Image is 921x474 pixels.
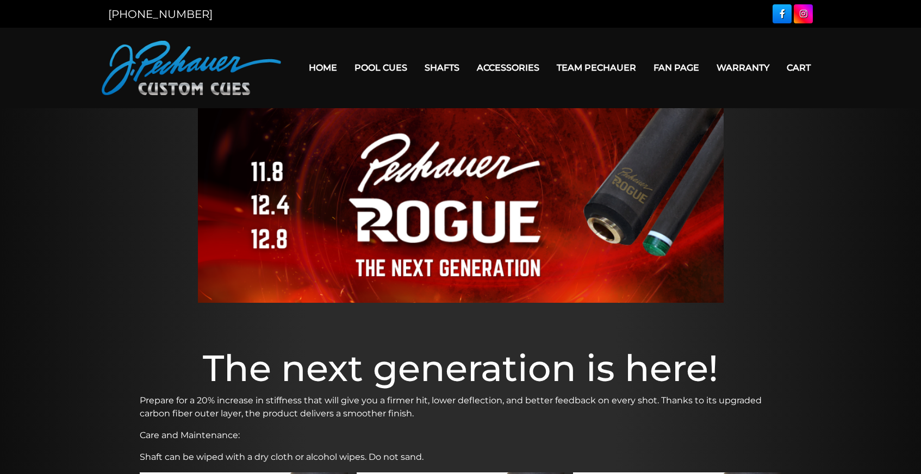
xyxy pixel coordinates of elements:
a: [PHONE_NUMBER] [108,8,213,21]
img: Pechauer Custom Cues [102,41,281,95]
a: Accessories [468,54,548,82]
p: Care and Maintenance: [140,429,781,442]
a: Home [300,54,346,82]
h1: The next generation is here! [140,346,781,390]
a: Fan Page [645,54,708,82]
a: Shafts [416,54,468,82]
a: Cart [778,54,819,82]
a: Warranty [708,54,778,82]
p: Prepare for a 20% increase in stiffness that will give you a firmer hit, lower deflection, and be... [140,394,781,420]
p: Shaft can be wiped with a dry cloth or alcohol wipes. Do not sand. [140,451,781,464]
a: Team Pechauer [548,54,645,82]
a: Pool Cues [346,54,416,82]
